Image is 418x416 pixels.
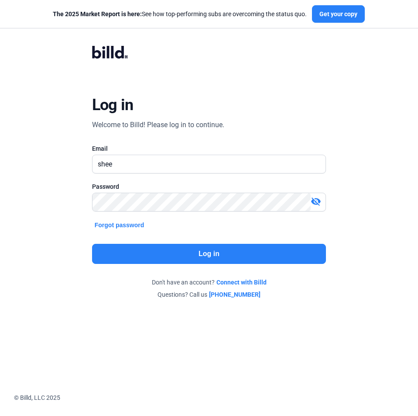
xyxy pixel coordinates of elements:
[92,182,326,191] div: Password
[312,5,365,23] button: Get your copy
[92,244,326,264] button: Log in
[216,278,267,287] a: Connect with Billd
[92,144,326,153] div: Email
[209,290,260,299] a: [PHONE_NUMBER]
[92,120,224,130] div: Welcome to Billd! Please log in to continue.
[92,278,326,287] div: Don't have an account?
[92,95,134,114] div: Log in
[92,220,147,230] button: Forgot password
[53,10,307,18] div: See how top-performing subs are overcoming the status quo.
[311,196,321,207] mat-icon: visibility_off
[92,290,326,299] div: Questions? Call us
[53,10,142,17] span: The 2025 Market Report is here:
